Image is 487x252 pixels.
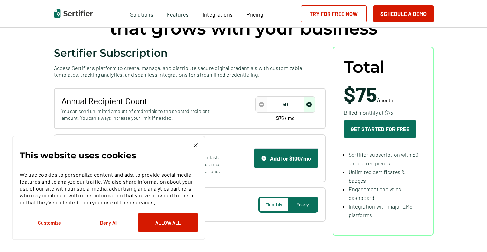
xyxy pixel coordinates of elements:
span: Integration with major LMS platforms [349,203,412,218]
img: Decrease Icon [259,102,264,107]
span: Integrations [203,11,233,18]
p: We use cookies to personalize content and ads, to provide social media features and to analyze ou... [20,171,198,206]
span: You can send unlimited amount of credentials to the selected recipient amount. You can always inc... [61,108,224,122]
span: Yearly [296,202,309,207]
span: Access Sertifier’s platform to create, manage, and distribute secure digital credentials with cus... [54,65,326,78]
span: month [379,97,393,103]
span: Monthly [265,202,282,207]
span: Billed monthly at $75 [344,108,393,117]
span: Total [344,58,385,77]
button: Customize [20,213,79,232]
span: Annual Recipient Count [61,96,224,106]
button: Deny All [79,213,138,232]
span: $75 / mo [276,116,295,121]
a: Integrations [203,9,233,18]
span: Engagement analytics dashboard [349,186,401,201]
button: Allow All [138,213,198,232]
span: decrease number [256,97,267,112]
img: Increase Icon [306,102,312,107]
button: Support IconAdd for $100/mo [254,148,318,168]
span: Features [167,9,189,18]
button: Schedule a Demo [373,5,434,22]
img: Support Icon [261,156,266,161]
span: Unlimited certificates & badges [349,168,405,184]
a: Try for Free Now [301,5,367,22]
span: $75 [344,81,377,106]
span: increase number [304,97,315,112]
p: This website uses cookies [20,152,136,159]
img: Cookie Popup Close [194,143,198,147]
a: Pricing [246,9,263,18]
span: Sertifier subscription with 50 annual recipients [349,151,418,166]
span: Sertifier Subscription [54,47,168,59]
div: Add for $100/mo [261,155,311,162]
img: Sertifier | Digital Credentialing Platform [54,9,93,18]
span: / [344,84,393,104]
button: Get Started For Free [344,120,416,138]
span: Pricing [246,11,263,18]
span: Solutions [130,9,153,18]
